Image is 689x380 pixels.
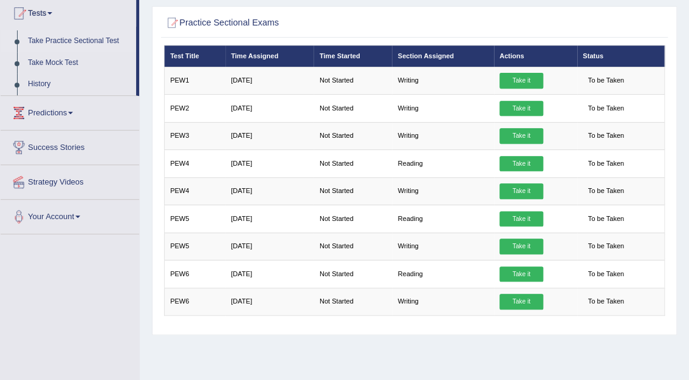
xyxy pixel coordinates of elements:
[225,95,314,122] td: [DATE]
[392,260,493,288] td: Reading
[164,232,225,260] td: PEW5
[22,73,136,95] a: History
[225,122,314,149] td: [DATE]
[314,260,392,288] td: Not Started
[499,294,543,310] a: Take it
[392,95,493,122] td: Writing
[577,46,665,67] th: Status
[583,294,629,310] span: To be Taken
[225,288,314,315] td: [DATE]
[225,205,314,232] td: [DATE]
[22,30,136,52] a: Take Practice Sectional Test
[392,177,493,205] td: Writing
[164,205,225,232] td: PEW5
[1,96,139,126] a: Predictions
[1,131,139,161] a: Success Stories
[499,101,543,117] a: Take it
[314,205,392,232] td: Not Started
[314,232,392,260] td: Not Started
[164,260,225,288] td: PEW6
[499,156,543,172] a: Take it
[164,67,225,94] td: PEW1
[225,150,314,177] td: [DATE]
[164,177,225,205] td: PEW4
[225,260,314,288] td: [DATE]
[314,122,392,149] td: Not Started
[494,46,577,67] th: Actions
[583,183,629,199] span: To be Taken
[392,150,493,177] td: Reading
[392,122,493,149] td: Writing
[499,211,543,227] a: Take it
[164,150,225,177] td: PEW4
[499,239,543,254] a: Take it
[1,165,139,195] a: Strategy Videos
[499,73,543,89] a: Take it
[225,177,314,205] td: [DATE]
[392,205,493,232] td: Reading
[164,46,225,67] th: Test Title
[164,15,475,31] h2: Practice Sectional Exams
[499,128,543,144] a: Take it
[583,101,629,117] span: To be Taken
[225,232,314,260] td: [DATE]
[499,266,543,282] a: Take it
[164,95,225,122] td: PEW2
[314,67,392,94] td: Not Started
[583,239,629,254] span: To be Taken
[392,46,493,67] th: Section Assigned
[314,46,392,67] th: Time Started
[392,232,493,260] td: Writing
[392,67,493,94] td: Writing
[583,156,629,172] span: To be Taken
[583,128,629,144] span: To be Taken
[499,183,543,199] a: Take it
[164,122,225,149] td: PEW3
[583,73,629,89] span: To be Taken
[583,266,629,282] span: To be Taken
[583,211,629,227] span: To be Taken
[164,288,225,315] td: PEW6
[314,150,392,177] td: Not Started
[22,52,136,74] a: Take Mock Test
[314,288,392,315] td: Not Started
[314,95,392,122] td: Not Started
[1,200,139,230] a: Your Account
[225,67,314,94] td: [DATE]
[314,177,392,205] td: Not Started
[392,288,493,315] td: Writing
[225,46,314,67] th: Time Assigned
